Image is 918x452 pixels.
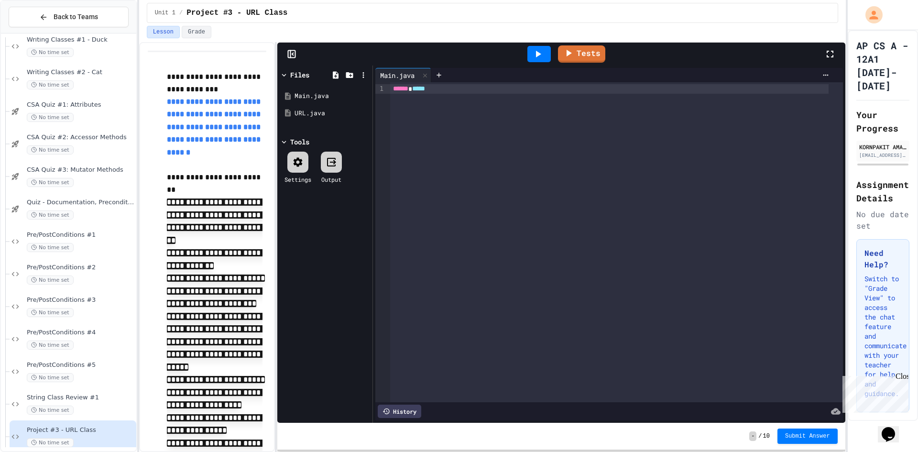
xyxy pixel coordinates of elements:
[27,426,134,434] span: Project #3 - URL Class
[27,178,74,187] span: No time set
[378,405,421,418] div: History
[785,432,830,440] span: Submit Answer
[855,4,885,26] div: My Account
[856,39,909,92] h1: AP CS A - 12A1 [DATE]-[DATE]
[27,406,74,415] span: No time set
[27,80,74,89] span: No time set
[375,70,419,80] div: Main.java
[179,9,183,17] span: /
[9,7,129,27] button: Back to Teams
[27,308,74,317] span: No time set
[27,394,134,402] span: String Class Review #1
[290,137,309,147] div: Tools
[558,45,605,63] a: Tests
[27,166,134,174] span: CSA Quiz #3: Mutator Methods
[54,12,98,22] span: Back to Teams
[27,276,74,285] span: No time set
[864,247,901,270] h3: Need Help?
[27,198,134,207] span: Quiz - Documentation, Preconditions and Postconditions
[859,143,907,151] div: KORNPAKIT AMARIT
[27,113,74,122] span: No time set
[777,429,838,444] button: Submit Answer
[27,296,134,304] span: Pre/PostConditions #3
[27,36,134,44] span: Writing Classes #1 - Duck
[856,108,909,135] h2: Your Progress
[321,175,341,184] div: Output
[27,133,134,142] span: CSA Quiz #2: Accessor Methods
[878,414,908,442] iframe: chat widget
[859,152,907,159] div: [EMAIL_ADDRESS][DOMAIN_NAME]
[27,264,134,272] span: Pre/PostConditions #2
[375,68,431,82] div: Main.java
[27,101,134,109] span: CSA Quiz #1: Attributes
[27,210,74,220] span: No time set
[182,26,211,38] button: Grade
[155,9,175,17] span: Unit 1
[27,243,74,252] span: No time set
[27,341,74,350] span: No time set
[749,431,756,441] span: -
[864,274,901,398] p: Switch to "Grade View" to access the chat feature and communicate with your teacher for help and ...
[27,145,74,154] span: No time set
[758,432,762,440] span: /
[295,91,369,101] div: Main.java
[186,7,287,19] span: Project #3 - URL Class
[856,178,909,205] h2: Assignment Details
[763,432,770,440] span: 10
[375,84,385,94] div: 1
[27,329,134,337] span: Pre/PostConditions #4
[4,4,66,61] div: Chat with us now!Close
[27,48,74,57] span: No time set
[27,68,134,77] span: Writing Classes #2 - Cat
[856,209,909,232] div: No due date set
[27,231,134,239] span: Pre/PostConditions #1
[27,361,134,369] span: Pre/PostConditions #5
[27,438,74,447] span: No time set
[839,372,908,413] iframe: chat widget
[27,373,74,382] span: No time set
[284,175,311,184] div: Settings
[295,109,369,118] div: URL.java
[147,26,180,38] button: Lesson
[290,70,309,80] div: Files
